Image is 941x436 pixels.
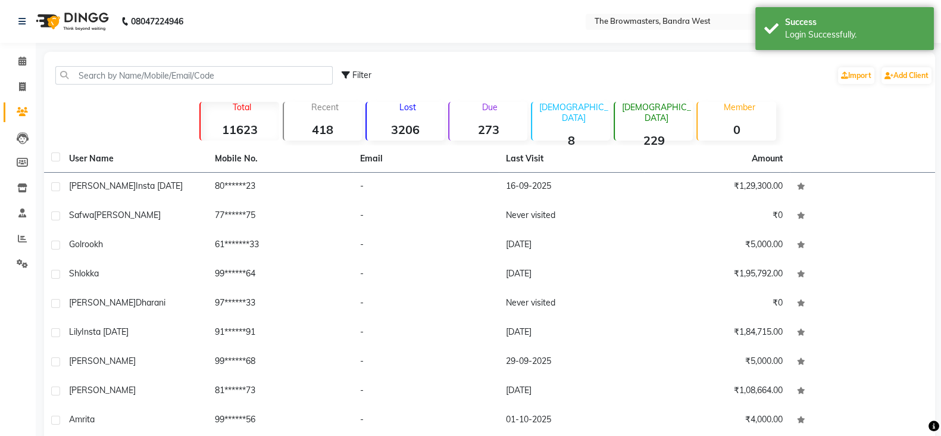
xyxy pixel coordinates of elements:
[69,268,99,279] span: Shlokka
[62,145,208,173] th: User Name
[452,102,527,113] p: Due
[644,319,790,348] td: ₹1,84,715.00
[644,173,790,202] td: ₹1,29,300.00
[499,260,645,289] td: [DATE]
[69,385,136,395] span: [PERSON_NAME]
[499,173,645,202] td: 16-09-2025
[702,102,776,113] p: Member
[499,231,645,260] td: [DATE]
[499,145,645,173] th: Last Visit
[69,297,136,308] span: [PERSON_NAME]
[499,406,645,435] td: 01-10-2025
[785,29,925,41] div: Login Successfully.
[69,356,136,366] span: [PERSON_NAME]
[644,289,790,319] td: ₹0
[838,67,874,84] a: Import
[201,122,279,137] strong: 11623
[499,377,645,406] td: [DATE]
[208,145,354,173] th: Mobile No.
[881,67,931,84] a: Add Client
[353,289,499,319] td: -
[537,102,610,123] p: [DEMOGRAPHIC_DATA]
[615,133,693,148] strong: 229
[352,70,371,80] span: Filter
[82,326,129,337] span: Insta [DATE]
[644,260,790,289] td: ₹1,95,792.00
[289,102,362,113] p: Recent
[30,5,112,38] img: logo
[644,231,790,260] td: ₹5,000.00
[353,260,499,289] td: -
[69,414,95,425] span: amrita
[698,122,776,137] strong: 0
[69,326,82,337] span: Lily
[644,202,790,231] td: ₹0
[353,145,499,173] th: Email
[499,202,645,231] td: Never visited
[131,5,183,38] b: 08047224946
[644,348,790,377] td: ₹5,000.00
[353,348,499,377] td: -
[620,102,693,123] p: [DEMOGRAPHIC_DATA]
[532,133,610,148] strong: 8
[644,406,790,435] td: ₹4,000.00
[353,173,499,202] td: -
[353,377,499,406] td: -
[353,406,499,435] td: -
[499,289,645,319] td: Never visited
[353,231,499,260] td: -
[367,122,445,137] strong: 3206
[55,66,333,85] input: Search by Name/Mobile/Email/Code
[449,122,527,137] strong: 273
[69,180,136,191] span: [PERSON_NAME]
[499,319,645,348] td: [DATE]
[136,180,183,191] span: insta [DATE]
[745,145,790,172] th: Amount
[353,319,499,348] td: -
[644,377,790,406] td: ₹1,08,664.00
[69,210,94,220] span: Safwa
[284,122,362,137] strong: 418
[785,16,925,29] div: Success
[205,102,279,113] p: Total
[69,239,103,250] span: Golrookh
[94,210,161,220] span: [PERSON_NAME]
[353,202,499,231] td: -
[136,297,165,308] span: Dharani
[499,348,645,377] td: 29-09-2025
[371,102,445,113] p: Lost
